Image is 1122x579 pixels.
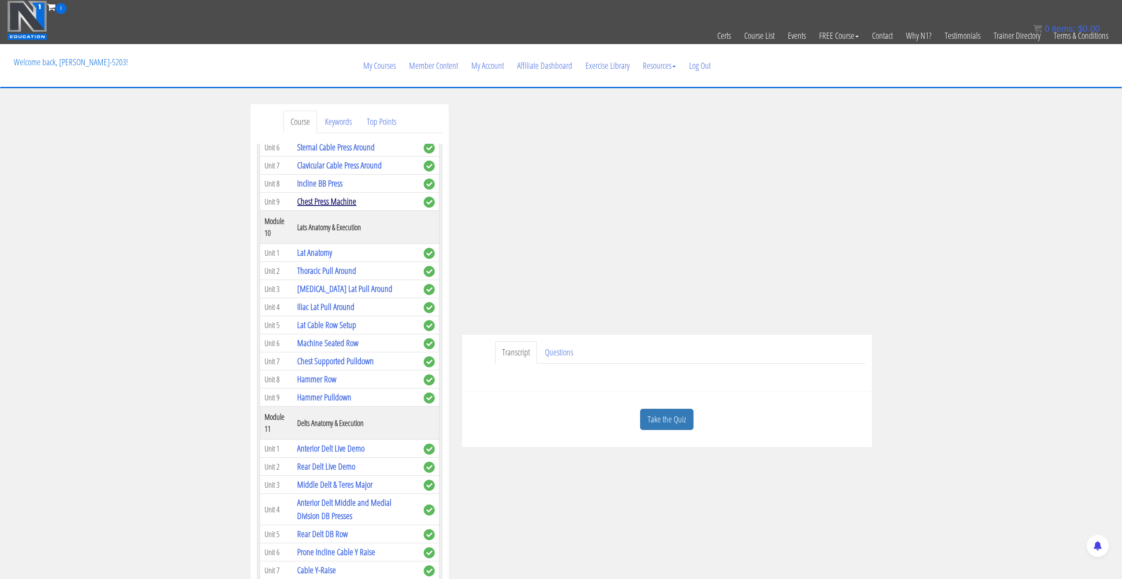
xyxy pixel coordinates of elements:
a: Events [781,14,813,57]
td: Unit 9 [260,388,293,407]
td: Unit 3 [260,280,293,298]
span: complete [424,179,435,190]
span: complete [424,338,435,349]
td: Unit 6 [260,334,293,352]
th: Module 11 [260,407,293,440]
span: $ [1078,24,1083,34]
td: Unit 1 [260,440,293,458]
span: complete [424,547,435,558]
a: Anterior Delt Live Demo [297,442,365,454]
span: complete [424,302,435,313]
span: complete [424,529,435,540]
td: Unit 4 [260,298,293,316]
a: Cable Y-Raise [297,564,336,576]
a: Terms & Conditions [1047,14,1115,57]
a: Log Out [682,45,717,87]
td: Unit 3 [260,476,293,494]
span: complete [424,320,435,331]
span: items: [1052,24,1075,34]
a: Affiliate Dashboard [511,45,579,87]
bdi: 0.00 [1078,24,1100,34]
span: 0 [56,3,67,14]
td: Unit 2 [260,458,293,476]
td: Unit 4 [260,494,293,525]
span: complete [424,462,435,473]
a: Testimonials [938,14,987,57]
span: complete [424,142,435,153]
td: Unit 1 [260,244,293,262]
span: complete [424,374,435,385]
a: Iliac Lat Pull Around [297,301,354,313]
a: Chest Press Machine [297,195,356,207]
a: Resources [636,45,682,87]
a: Hammer Row [297,373,336,385]
span: complete [424,565,435,576]
th: Module 10 [260,211,293,244]
span: complete [424,356,435,367]
img: n1-education [7,0,47,40]
a: My Courses [357,45,403,87]
a: Course List [738,14,781,57]
td: Unit 6 [260,138,293,157]
a: Sternal Cable Press Around [297,141,375,153]
th: Lats Anatomy & Execution [293,211,419,244]
a: Chest Supported Pulldown [297,355,374,367]
a: Machine Seated Row [297,337,358,349]
span: complete [424,392,435,403]
a: [MEDICAL_DATA] Lat Pull Around [297,283,392,295]
span: complete [424,248,435,259]
td: Unit 5 [260,525,293,543]
a: Thoracic Pull Around [297,265,356,276]
a: Why N1? [899,14,938,57]
a: Member Content [403,45,465,87]
span: complete [424,284,435,295]
a: Contact [865,14,899,57]
a: Lat Cable Row Setup [297,319,356,331]
a: Top Points [360,111,403,133]
p: Welcome back, [PERSON_NAME]-5203! [7,45,134,80]
a: Rear Delt DB Row [297,528,348,540]
td: Unit 6 [260,543,293,561]
a: Keywords [318,111,359,133]
a: Anterior Delt Middle and Medial Division DB Presses [297,497,391,522]
span: complete [424,161,435,172]
a: My Account [465,45,511,87]
a: Exercise Library [579,45,636,87]
td: Unit 2 [260,262,293,280]
a: Transcript [495,341,537,364]
a: Prone Incline Cable Y Raise [297,546,375,558]
a: Clavicular Cable Press Around [297,159,382,171]
span: complete [424,197,435,208]
span: complete [424,504,435,515]
a: Certs [711,14,738,57]
span: complete [424,480,435,491]
a: Questions [538,341,580,364]
td: Unit 9 [260,193,293,211]
a: FREE Course [813,14,865,57]
a: Middle Delt & Teres Major [297,478,373,490]
img: icon11.png [1033,24,1042,33]
a: Hammer Pulldown [297,391,351,403]
td: Unit 7 [260,352,293,370]
a: 0 [47,1,67,13]
td: Unit 5 [260,316,293,334]
th: Delts Anatomy & Execution [293,407,419,440]
a: 0 items: $0.00 [1033,24,1100,34]
a: Course [283,111,317,133]
a: Take the Quiz [640,409,693,430]
a: Trainer Directory [987,14,1047,57]
span: 0 [1044,24,1049,34]
span: complete [424,266,435,277]
a: Lat Anatomy [297,247,332,258]
td: Unit 7 [260,157,293,175]
td: Unit 8 [260,370,293,388]
td: Unit 8 [260,175,293,193]
a: Incline BB Press [297,177,343,189]
a: Rear Delt Live Demo [297,460,355,472]
span: complete [424,444,435,455]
